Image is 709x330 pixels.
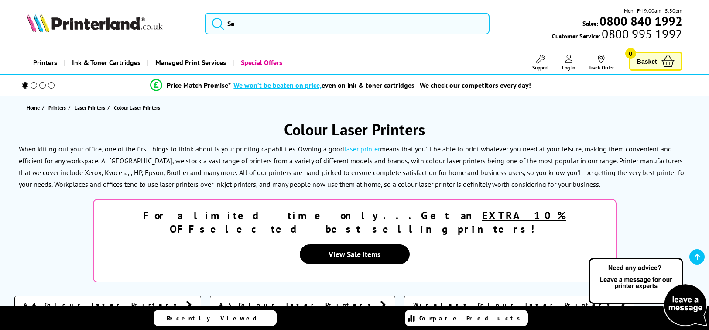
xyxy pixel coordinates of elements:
[532,64,549,71] span: Support
[637,55,657,67] span: Basket
[143,209,566,236] strong: For a limited time only...Get an selected best selling printers!
[205,13,490,34] input: Se
[587,257,709,328] img: Open Live Chat window
[147,52,233,74] a: Managed Print Services
[344,144,380,153] a: laser printer
[48,103,66,112] span: Printers
[582,19,598,27] span: Sales:
[233,52,289,74] a: Special Offers
[154,310,277,326] a: Recently Viewed
[27,52,64,74] a: Printers
[27,13,163,32] img: Printerland Logo
[19,168,686,189] p: All of our printers are hand-picked to ensure complete satisfaction for home and business users, ...
[598,17,682,25] a: 0800 840 1992
[552,30,682,40] span: Customer Service:
[300,244,410,264] a: View Sale Items
[27,103,42,112] a: Home
[19,156,683,177] p: At [GEOGRAPHIC_DATA], we stock a vast range of printers from a variety of different models and br...
[210,296,395,314] a: A3 Colour Laser Printers
[75,103,105,112] span: Laser Printers
[75,103,107,112] a: Laser Printers
[589,55,614,71] a: Track Order
[532,55,549,71] a: Support
[599,13,682,29] b: 0800 840 1992
[72,52,140,74] span: Ink & Toner Cartridges
[404,296,634,314] a: Wireless Colour Laser Printers
[219,300,376,309] span: A3 Colour Laser Printers
[629,52,682,71] a: Basket 0
[24,300,182,309] span: A4 Colour Laser Printers
[405,310,528,326] a: Compare Products
[624,7,682,15] span: Mon - Fri 9:00am - 5:30pm
[413,300,615,309] span: Wireless Colour Laser Printers
[170,209,566,236] u: EXTRA 10% OFF
[14,119,695,140] h1: Colour Laser Printers
[167,314,266,322] span: Recently Viewed
[27,13,194,34] a: Printerland Logo
[114,104,160,111] span: Colour Laser Printers
[19,144,672,165] p: When kitting out your office, one of the first things to think about is your printing capabilitie...
[600,30,682,38] span: 0800 995 1992
[562,55,575,71] a: Log In
[562,64,575,71] span: Log In
[231,81,531,89] div: - even on ink & toner cartridges - We check our competitors every day!
[14,296,201,314] a: A4 Colour Laser Printers
[167,81,231,89] span: Price Match Promise*
[10,78,672,93] li: modal_Promise
[625,48,636,59] span: 0
[233,81,322,89] span: We won’t be beaten on price,
[64,52,147,74] a: Ink & Toner Cartridges
[419,314,525,322] span: Compare Products
[48,103,68,112] a: Printers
